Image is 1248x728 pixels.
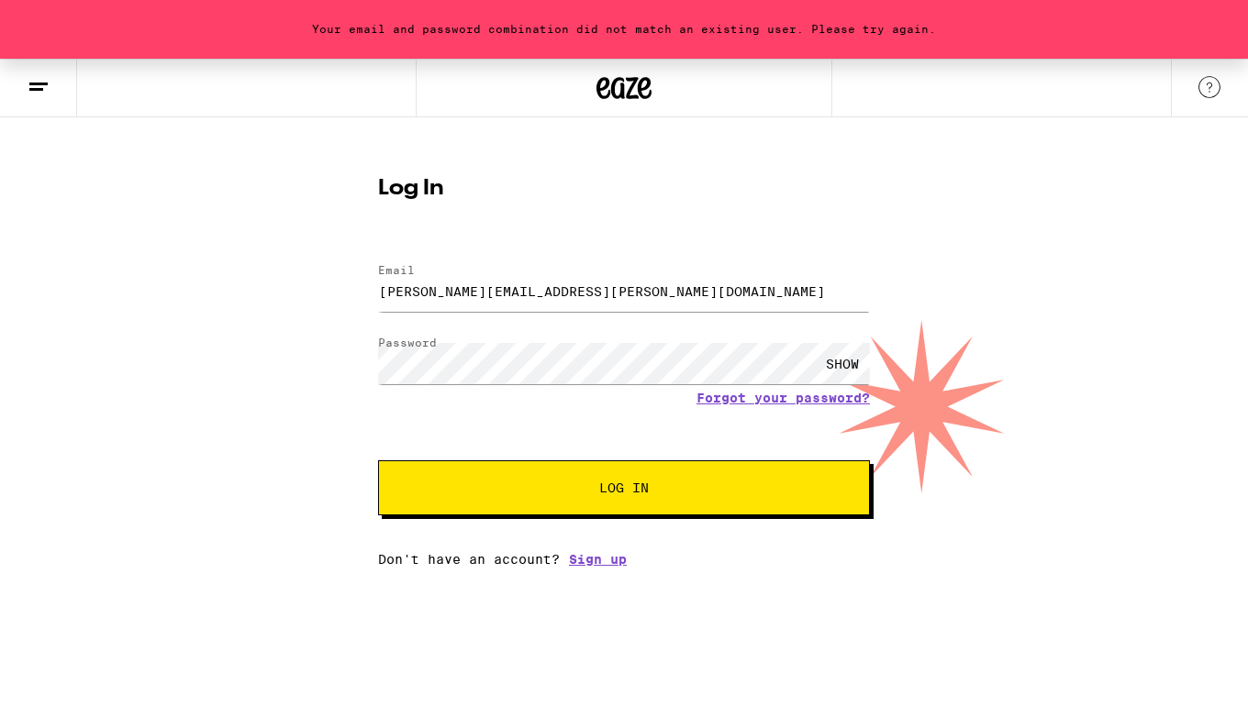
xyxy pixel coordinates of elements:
label: Email [378,264,415,276]
a: Forgot your password? [696,391,870,405]
button: Log In [378,460,870,515]
input: Email [378,270,870,312]
a: Sign up [569,552,627,567]
label: Password [378,336,437,348]
div: Don't have an account? [378,552,870,567]
h1: Log In [378,178,870,200]
span: Log In [599,481,649,494]
span: Hi. Need any help? [11,13,132,28]
div: SHOW [815,343,870,384]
